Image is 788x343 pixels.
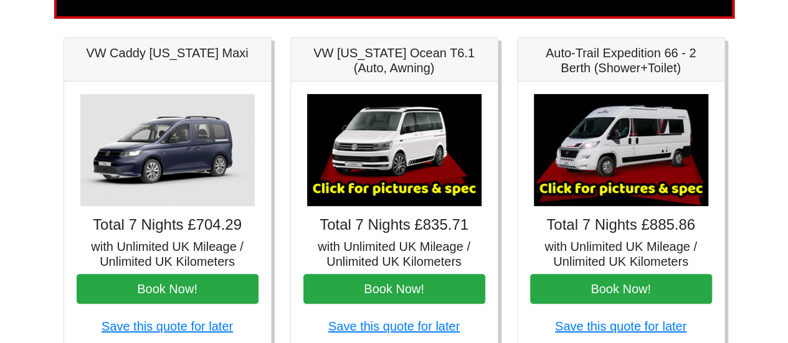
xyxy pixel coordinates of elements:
h5: with Unlimited UK Mileage / Unlimited UK Kilometers [77,239,259,269]
h5: with Unlimited UK Mileage / Unlimited UK Kilometers [530,239,712,269]
button: Book Now! [303,274,485,304]
a: Save this quote for later [328,319,460,333]
h5: VW Caddy [US_STATE] Maxi [77,45,259,60]
a: Save this quote for later [102,319,233,333]
button: Book Now! [77,274,259,304]
h5: VW [US_STATE] Ocean T6.1 (Auto, Awning) [303,45,485,75]
img: VW Caddy California Maxi [80,94,255,206]
h5: Auto-Trail Expedition 66 - 2 Berth (Shower+Toilet) [530,45,712,75]
h4: Total 7 Nights £835.71 [303,216,485,234]
h4: Total 7 Nights £885.86 [530,216,712,234]
h4: Total 7 Nights £704.29 [77,216,259,234]
img: VW California Ocean T6.1 (Auto, Awning) [307,94,482,206]
h5: with Unlimited UK Mileage / Unlimited UK Kilometers [303,239,485,269]
button: Book Now! [530,274,712,304]
img: Auto-Trail Expedition 66 - 2 Berth (Shower+Toilet) [534,94,708,206]
a: Save this quote for later [555,319,686,333]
